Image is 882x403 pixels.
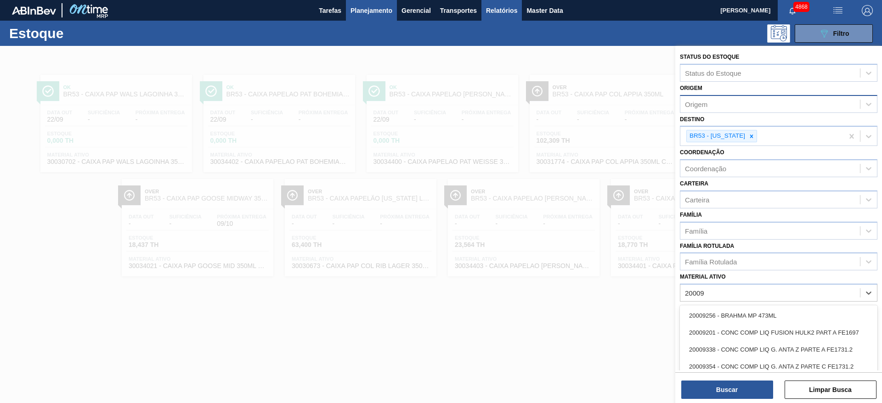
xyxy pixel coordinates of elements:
[862,5,873,16] img: Logout
[680,54,739,60] label: Status do Estoque
[526,5,563,16] span: Master Data
[685,100,707,108] div: Origem
[795,24,873,43] button: Filtro
[440,5,477,16] span: Transportes
[680,116,704,123] label: Destino
[680,341,877,358] div: 20009338 - CONC COMP LIQ G. ANTA Z PARTE A FE1731.2
[832,5,843,16] img: userActions
[793,2,809,12] span: 4868
[680,307,877,324] div: 20009256 - BRAHMA MP 473ML
[351,5,392,16] span: Planejamento
[680,149,724,156] label: Coordenação
[680,358,877,375] div: 20009354 - CONC COMP LIQ G. ANTA Z PARTE C FE1731.2
[680,85,702,91] label: Origem
[778,4,807,17] button: Notificações
[685,165,726,173] div: Coordenação
[767,24,790,43] div: Pogramando: nenhum usuário selecionado
[12,6,56,15] img: TNhmsLtSVTkK8tSr43FrP2fwEKptu5GPRR3wAAAABJRU5ErkJggg==
[680,212,702,218] label: Família
[685,258,737,266] div: Família Rotulada
[687,130,746,142] div: BR53 - [US_STATE]
[9,28,147,39] h1: Estoque
[680,324,877,341] div: 20009201 - CONC COMP LIQ FUSION HULK2 PART A FE1697
[833,30,849,37] span: Filtro
[685,227,707,235] div: Família
[680,274,726,280] label: Material ativo
[486,5,517,16] span: Relatórios
[685,69,741,77] div: Status do Estoque
[680,180,708,187] label: Carteira
[319,5,341,16] span: Tarefas
[685,196,709,203] div: Carteira
[401,5,431,16] span: Gerencial
[680,243,734,249] label: Família Rotulada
